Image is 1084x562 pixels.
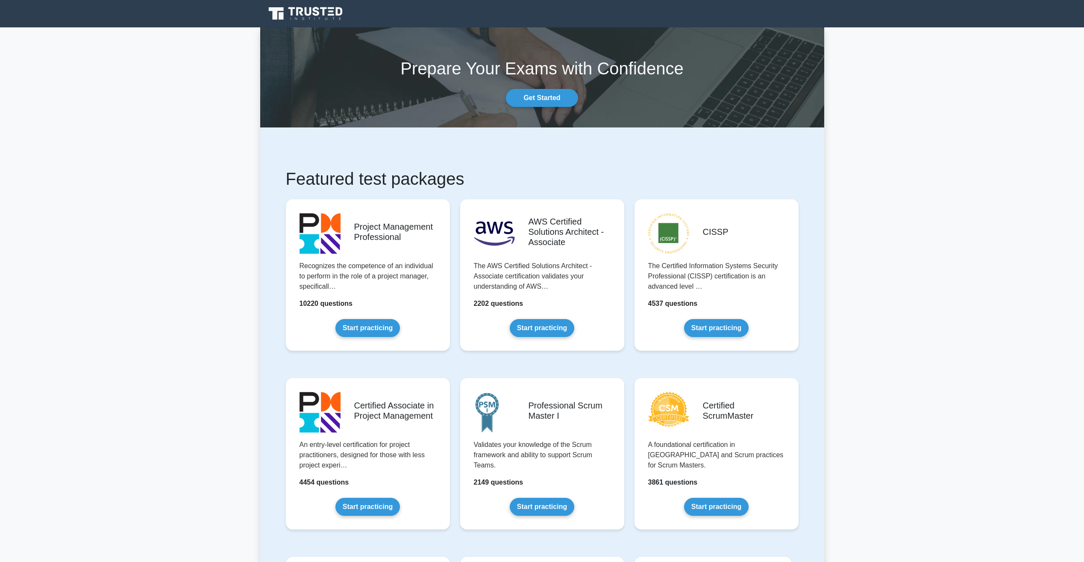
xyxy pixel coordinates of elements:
[335,319,400,337] a: Start practicing
[335,498,400,516] a: Start practicing
[286,169,799,189] h1: Featured test packages
[506,89,578,107] a: Get Started
[684,498,749,516] a: Start practicing
[684,319,749,337] a: Start practicing
[510,498,574,516] a: Start practicing
[260,58,824,79] h1: Prepare Your Exams with Confidence
[510,319,574,337] a: Start practicing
